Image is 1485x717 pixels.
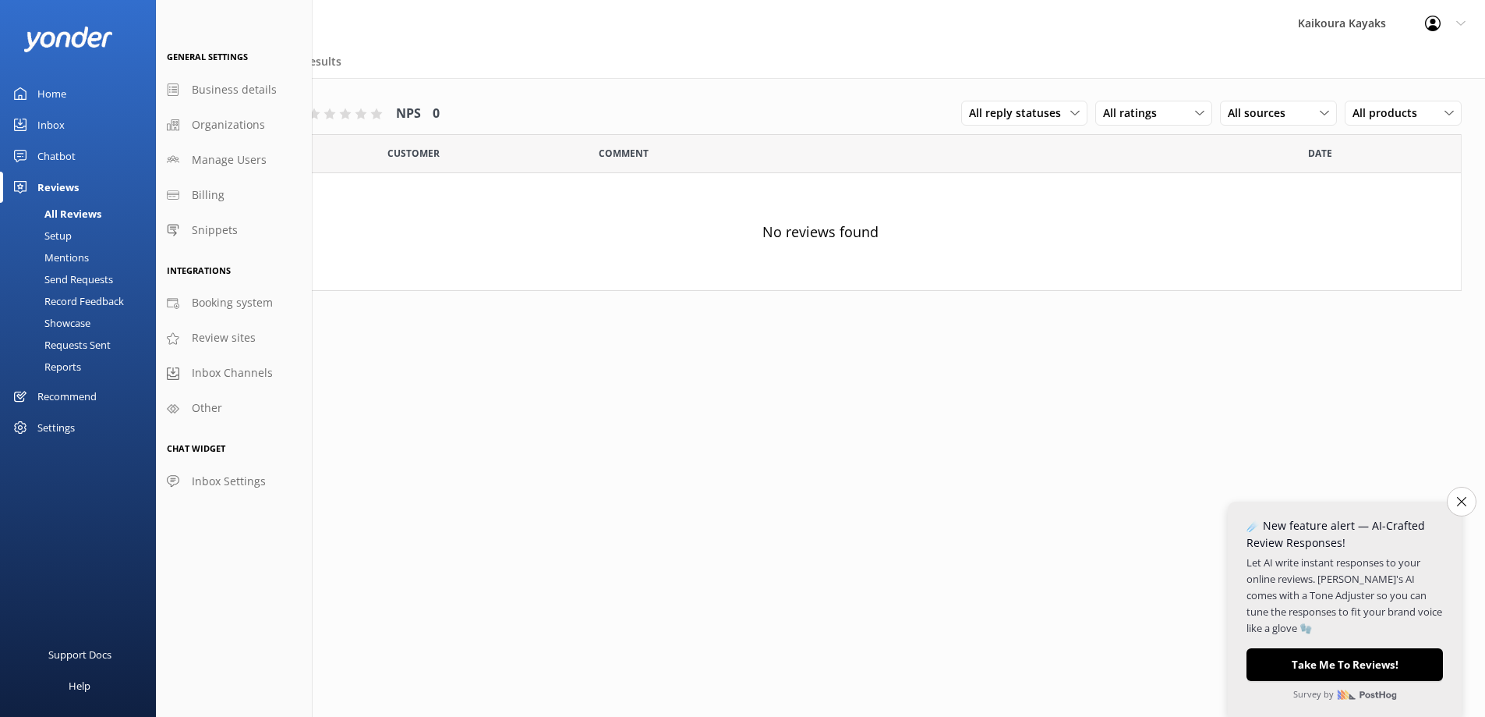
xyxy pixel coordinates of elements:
span: Other [192,399,222,417]
div: Settings [37,412,75,443]
span: Manage Users [192,151,267,169]
div: Send Requests [9,268,113,290]
a: Setup [9,225,156,247]
a: Other [156,391,312,426]
h4: NPS [396,104,421,124]
span: Chat Widget [167,442,225,454]
span: Review sites [192,329,256,346]
div: Home [37,78,66,109]
span: Inbox Channels [192,364,273,382]
div: Mentions [9,247,89,268]
span: All products [1352,105,1427,122]
span: Billing [192,186,225,204]
div: Chatbot [37,140,76,172]
span: Snippets [192,222,238,239]
img: yonder-white-logo.png [23,27,113,52]
a: Record Feedback [9,290,156,312]
span: General Settings [167,51,248,62]
a: Showcase [9,312,156,334]
span: Organizations [192,116,265,133]
div: Recommend [37,381,97,412]
a: Mentions [9,247,156,268]
a: Reports [9,356,156,378]
div: Reviews [37,172,79,203]
a: Requests Sent [9,334,156,356]
h4: 0 [433,104,440,124]
span: All ratings [1103,105,1166,122]
div: Showcase [9,312,90,334]
span: Question [599,146,649,161]
span: All sources [1228,105,1295,122]
span: All reply statuses [969,105,1070,122]
span: Integrations [167,264,231,276]
a: Send Requests [9,268,156,290]
div: Inbox [37,109,65,140]
span: Date [1308,146,1332,161]
div: All Reviews [9,203,101,225]
div: Support Docs [48,639,111,670]
span: Business details [192,81,277,98]
span: Inbox Settings [192,473,266,490]
a: Manage Users [156,143,312,178]
div: Setup [9,225,72,247]
div: Help [69,670,90,701]
a: Review sites [156,321,312,356]
div: Reports [9,356,81,378]
div: Record Feedback [9,290,124,312]
a: Business details [156,73,312,108]
a: All Reviews [9,203,156,225]
a: Snippets [156,213,312,248]
span: Date [387,146,440,161]
span: Booking system [192,294,273,311]
a: Inbox Settings [156,464,312,499]
a: Inbox Channels [156,356,312,391]
a: Organizations [156,108,312,143]
div: Requests Sent [9,334,111,356]
div: No reviews found [180,173,1461,290]
a: Booking system [156,286,312,321]
a: Billing [156,178,312,213]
